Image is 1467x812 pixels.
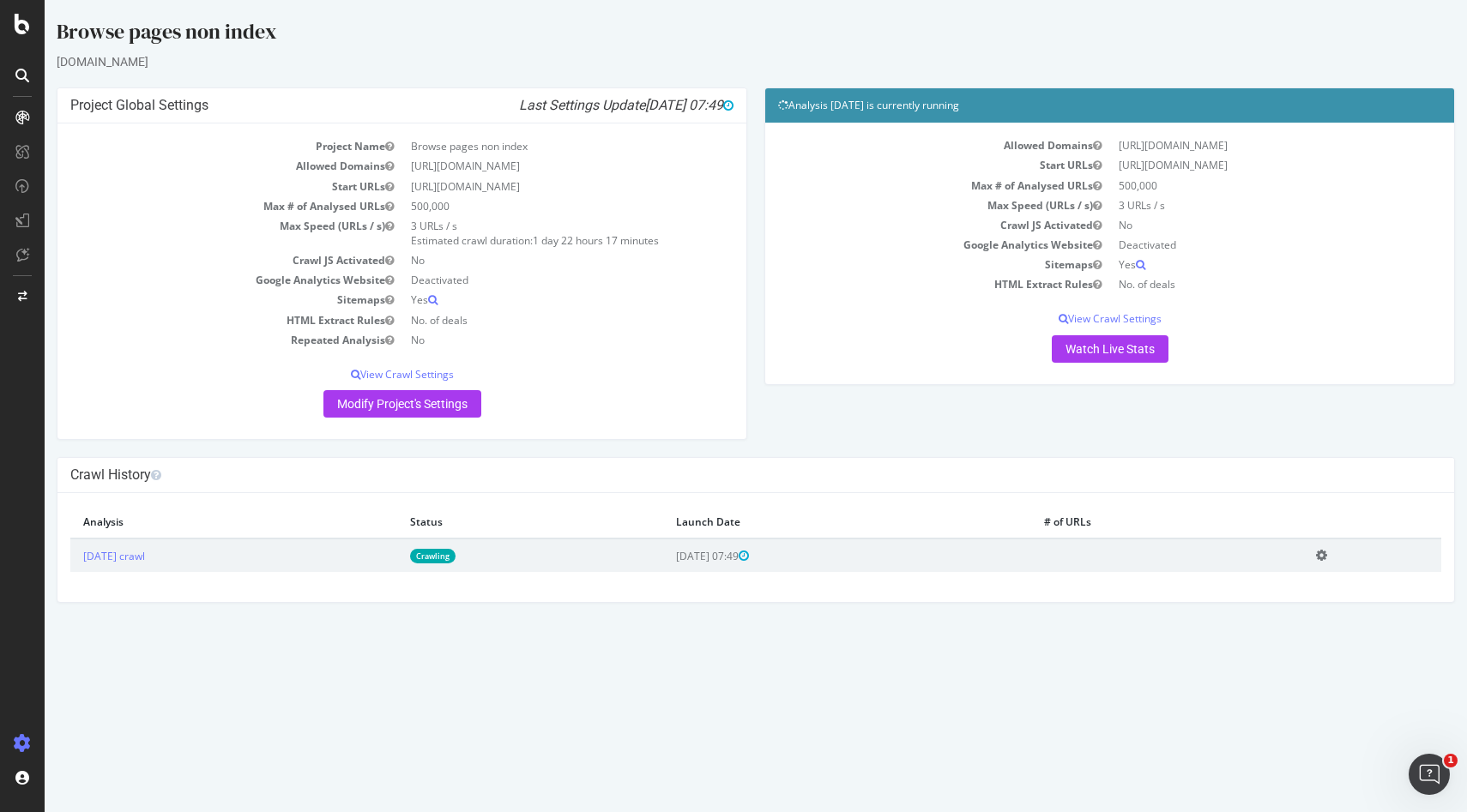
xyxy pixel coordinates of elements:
td: Google Analytics Website [733,235,1066,255]
td: Max Speed (URLs / s) [26,216,358,250]
td: No [358,250,690,270]
h4: Crawl History [26,466,1397,484]
td: Max # of Analysed URLs [733,176,1066,195]
div: Browse pages non index [12,17,1410,53]
span: [DATE] 07:49 [631,549,704,563]
td: Crawl JS Activated [733,215,1066,235]
td: HTML Extract Rules [733,274,1066,294]
span: 1 day 22 hours 17 minutes [488,233,614,248]
a: [DATE] crawl [39,549,100,563]
iframe: Intercom live chat [1409,754,1450,795]
td: Deactivated [1066,235,1398,255]
td: [URL][DOMAIN_NAME] [358,156,690,176]
td: 500,000 [1066,176,1398,195]
td: Project Name [26,136,358,156]
td: Allowed Domains [733,135,1066,155]
td: Sitemaps [26,290,358,310]
span: [DATE] 07:49 [601,97,689,113]
td: Deactivated [358,270,690,290]
td: Yes [1066,255,1398,274]
td: Sitemaps [733,255,1066,274]
th: Launch Date [619,506,987,538]
td: Max # of Analysed URLs [26,196,358,216]
th: # of URLs [987,506,1259,538]
td: [URL][DOMAIN_NAME] [1066,135,1398,155]
th: Analysis [26,506,353,538]
td: No. of deals [358,310,690,330]
th: Status [353,506,619,538]
td: [URL][DOMAIN_NAME] [1066,155,1398,175]
td: Google Analytics Website [26,270,358,290]
td: [URL][DOMAIN_NAME] [358,177,690,196]
p: View Crawl Settings [733,311,1397,326]
h4: Project Global Settings [26,97,689,114]
a: Modify Project's Settings [279,390,437,418]
td: Browse pages non index [358,136,690,156]
a: Watch Live Stats [1007,335,1124,363]
i: Last Settings Update [474,97,689,114]
td: Start URLs [26,177,358,196]
td: Start URLs [733,155,1066,175]
td: Max Speed (URLs / s) [733,195,1066,215]
p: View Crawl Settings [26,367,689,382]
a: Crawling [365,549,411,563]
td: 3 URLs / s [1066,195,1398,215]
td: No [358,330,690,350]
span: 1 [1444,754,1458,767]
td: HTML Extract Rules [26,310,358,330]
td: 500,000 [358,196,690,216]
td: 3 URLs / s Estimated crawl duration: [358,216,690,250]
td: No [1066,215,1398,235]
td: No. of deals [1066,274,1398,294]
td: Yes [358,290,690,310]
div: [DOMAIN_NAME] [12,53,1410,70]
h4: Analysis [DATE] is currently running [733,97,1397,114]
td: Allowed Domains [26,156,358,176]
td: Repeated Analysis [26,330,358,350]
td: Crawl JS Activated [26,250,358,270]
